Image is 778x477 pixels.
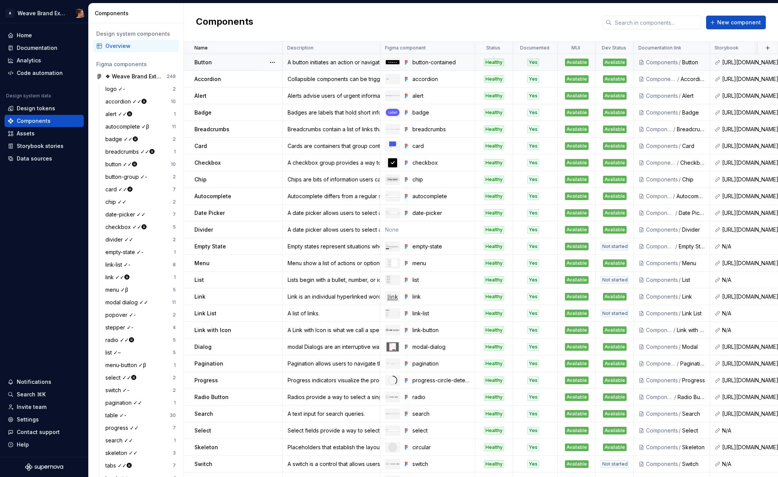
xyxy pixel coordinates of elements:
img: progress-circle-determinate [388,376,397,385]
div: button-group ✓- [105,173,150,181]
a: tabs ✓✓🅦7 [102,460,179,472]
div: 1 [174,437,176,444]
div: Settings [17,416,39,423]
div: Home [17,32,32,39]
div: divider ✓✓ [105,236,137,243]
p: Documented [520,45,549,51]
div: 1 [174,249,176,255]
div: Alert [682,92,705,100]
div: Badge [682,109,705,116]
div: accordion [412,75,470,83]
a: menu-button ✓β1 [102,359,179,371]
p: Card [194,142,207,150]
div: Yes [527,59,539,66]
div: Yes [527,209,539,217]
div: Autocomplete [676,192,705,200]
div: Available [565,109,589,116]
div: 2 [173,375,176,381]
img: link [387,292,398,301]
div: alert ✓✓🅦 [105,110,135,118]
div: / [678,109,682,116]
a: Home [5,29,84,41]
div: button ✓✓🅦 [105,161,140,168]
div: Available [603,75,627,83]
div: 10 [171,161,176,167]
div: 5 [173,350,176,356]
div: menu [412,259,470,267]
p: Date Picker [194,209,225,217]
a: badge ✓✓🅦2 [102,133,179,145]
div: stepper ✓- [105,324,137,331]
div: card ✓✓🅦 [105,186,136,193]
a: Components [5,115,84,127]
div: 1 [174,149,176,155]
a: table ✓-30 [102,409,179,421]
div: Components [646,192,672,200]
div: 5 [173,337,176,343]
p: Divider [194,226,213,234]
a: Assets [5,127,84,140]
div: 1 [174,362,176,368]
div: breadcrumbs ✓✓🅦 [105,148,158,156]
div: Yes [527,75,539,83]
div: Chip [682,176,705,183]
img: link-button [386,328,399,332]
div: list ✓– [105,349,124,356]
div: Available [565,192,589,200]
a: Settings [5,413,84,426]
div: Components [646,209,675,217]
p: Accordion [194,75,221,83]
div: Cards are containers that group content and actions related to one subject. [283,142,380,150]
div: card [412,142,470,150]
div: Yes [527,126,539,133]
div: checkbox ✓✓🅦 [105,223,150,231]
img: accordion [386,78,399,80]
div: Healthy [484,259,504,267]
div: Available [603,259,627,267]
p: Breadcrumbs [194,126,229,133]
div: 1 [174,111,176,117]
div: Healthy [484,92,504,100]
div: 2 [173,86,176,92]
a: search ✓✓1 [102,434,179,447]
a: Code automation [5,67,84,79]
a: ❖ Weave Brand Extended toolkit248 [93,70,179,83]
div: / [678,59,682,66]
div: 2 [173,174,176,180]
div: Components [646,75,676,83]
div: date-picker [412,209,470,217]
a: card ✓✓🅦7 [102,183,179,196]
img: switch [386,463,399,465]
div: Figma components [96,60,176,68]
a: select ✓✓🅦2 [102,372,179,384]
a: progress ✓✓7 [102,422,179,434]
p: Button [194,59,212,66]
div: Yes [527,192,539,200]
img: autocomplete [386,195,399,197]
div: autocomplete ✓β [105,123,152,130]
div: 7 [173,425,176,431]
div: Yes [527,176,539,183]
div: / [673,126,677,133]
div: chip [412,176,470,183]
div: 248 [167,73,176,79]
div: A checkbox group provides a way to select from one or more choices. A single checkbox can be used... [283,159,380,167]
div: Yes [527,92,539,100]
div: 5 [173,224,176,230]
img: checkbox [388,158,397,167]
a: Documentation [5,42,84,54]
div: / [675,243,679,250]
div: menu ✓β [105,286,131,294]
div: Available [603,226,627,234]
div: Data sources [17,155,52,162]
div: Healthy [484,209,504,217]
div: Design system components [96,30,176,38]
div: A [5,9,14,18]
img: select [386,429,399,432]
div: Available [565,226,589,234]
div: Healthy [484,59,504,66]
button: AWeave Brand ExtendedAlexis Morin [2,5,87,21]
div: Healthy [484,142,504,150]
div: / [676,75,681,83]
div: Design tokens [17,105,55,112]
